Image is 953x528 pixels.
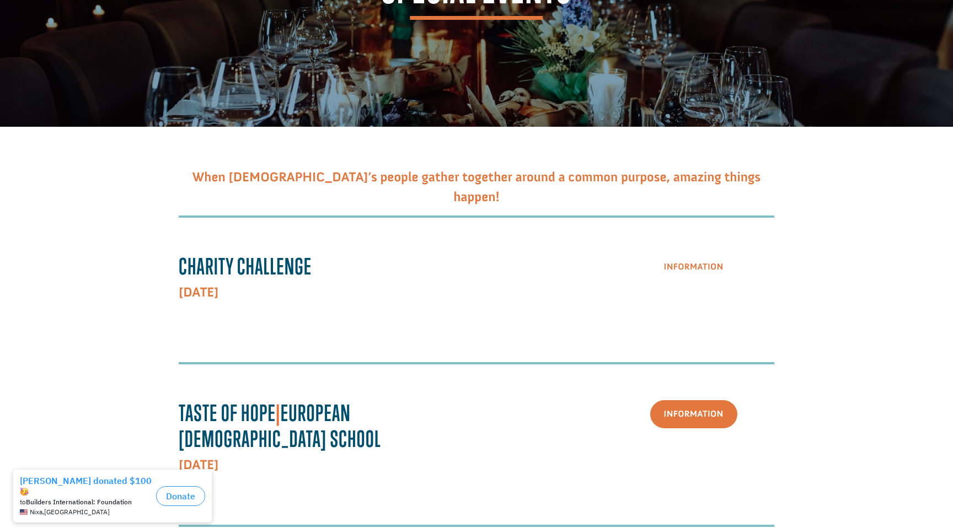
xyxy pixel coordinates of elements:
a: Information [650,254,737,282]
span: When [DEMOGRAPHIC_DATA]’s people gather together around a common purpose, amazing things happen! [192,169,761,205]
strong: Taste Of Hope European [DEMOGRAPHIC_DATA] School [179,400,381,452]
div: to [20,34,152,42]
img: US.png [20,44,28,52]
div: [PERSON_NAME] donated $100 [20,11,152,33]
span: Nixa , [GEOGRAPHIC_DATA] [30,44,110,52]
strong: [DATE] [179,457,218,473]
strong: Builders International: Foundation [26,34,132,42]
img: emoji partyFace [20,23,29,32]
strong: [DATE] [179,284,218,300]
span: | [276,400,281,426]
strong: Charity Challenge [179,253,312,279]
button: Donate [156,22,205,42]
a: Information [650,400,737,428]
